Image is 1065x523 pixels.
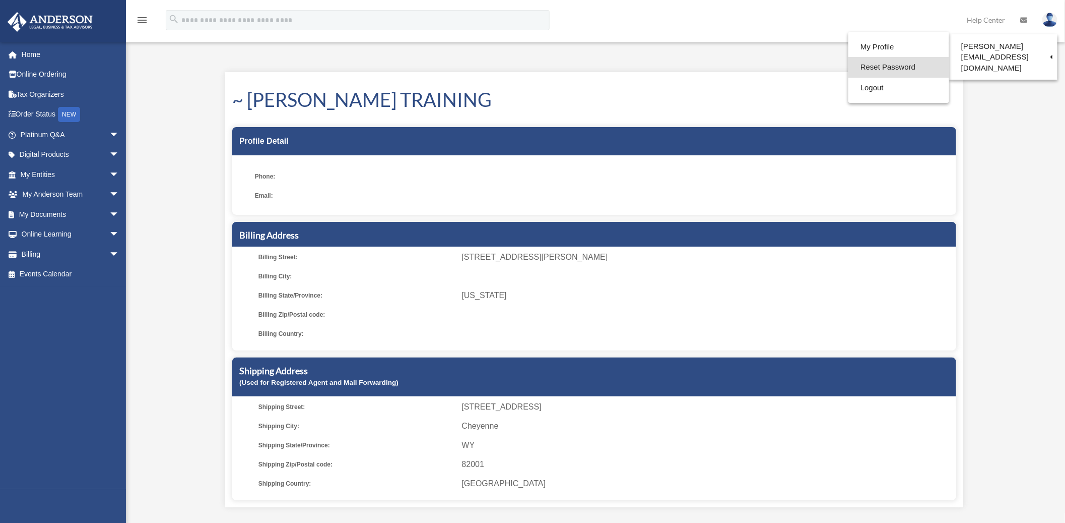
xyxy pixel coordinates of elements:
[7,84,135,104] a: Tax Organizers
[258,250,455,264] span: Billing Street:
[255,189,451,203] span: Email:
[1042,13,1057,27] img: User Pic
[7,224,135,245] a: Online Learningarrow_drop_down
[168,14,179,25] i: search
[109,244,129,265] span: arrow_drop_down
[232,86,956,113] h1: ~ [PERSON_NAME] TRAINING
[7,125,135,145] a: Platinum Q&Aarrow_drop_down
[258,419,455,433] span: Shipping City:
[7,44,135,65] a: Home
[109,204,129,225] span: arrow_drop_down
[109,145,129,165] span: arrow_drop_down
[7,164,135,185] a: My Entitiesarrow_drop_down
[462,438,953,452] span: WY
[462,250,953,264] span: [STREET_ADDRESS][PERSON_NAME]
[848,37,949,57] a: My Profile
[58,107,80,122] div: NEW
[258,269,455,283] span: Billing City:
[462,288,953,303] span: [US_STATE]
[7,204,135,224] a: My Documentsarrow_drop_down
[7,145,135,165] a: Digital Productsarrow_drop_down
[7,65,135,85] a: Online Ordering
[949,37,1057,77] a: [PERSON_NAME][EMAIL_ADDRESS][DOMAIN_NAME]
[462,419,953,433] span: Cheyenne
[136,14,148,26] i: menu
[7,244,135,264] a: Billingarrow_drop_down
[258,457,455,472] span: Shipping Zip/Postal code:
[255,169,451,184] span: Phone:
[258,288,455,303] span: Billing State/Province:
[258,400,455,414] span: Shipping Street:
[7,264,135,284] a: Events Calendar
[258,308,455,322] span: Billing Zip/Postal code:
[239,365,949,377] h5: Shipping Address
[109,224,129,245] span: arrow_drop_down
[5,12,96,32] img: Anderson Advisors Platinum Portal
[7,104,135,125] a: Order StatusNEW
[239,229,949,242] h5: Billing Address
[232,127,956,155] div: Profile Detail
[109,185,129,205] span: arrow_drop_down
[136,18,148,26] a: menu
[239,379,398,386] small: (Used for Registered Agent and Mail Forwarding)
[848,78,949,98] a: Logout
[462,400,953,414] span: [STREET_ADDRESS]
[462,477,953,491] span: [GEOGRAPHIC_DATA]
[258,477,455,491] span: Shipping Country:
[258,438,455,452] span: Shipping State/Province:
[7,185,135,205] a: My Anderson Teamarrow_drop_down
[109,125,129,145] span: arrow_drop_down
[109,164,129,185] span: arrow_drop_down
[462,457,953,472] span: 82001
[848,57,949,78] a: Reset Password
[258,327,455,341] span: Billing Country:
